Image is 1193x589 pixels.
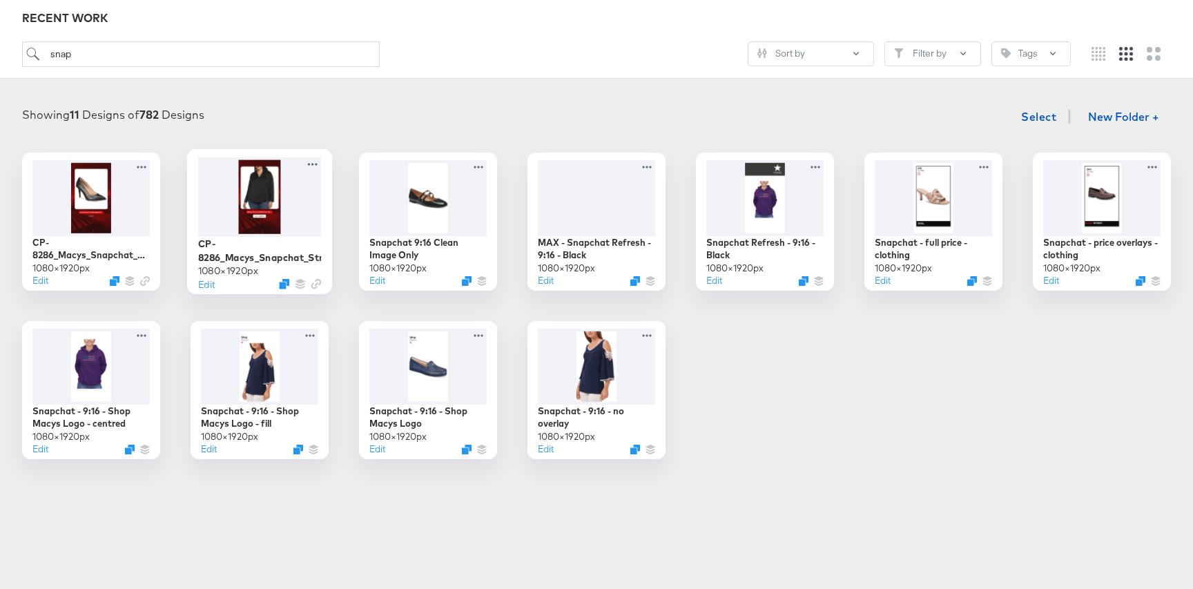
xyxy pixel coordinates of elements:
div: 1080 × 1920 px [198,264,258,277]
button: Edit [369,443,385,456]
button: Select [1016,103,1062,131]
div: Snapchat - 9:16 - Shop Macys Logo - fill1080×1920pxEditDuplicate [191,321,329,459]
div: Snapchat - 9:16 - Shop Macys Logo1080×1920pxEditDuplicate [359,321,497,459]
div: 1080 × 1920 px [875,262,932,275]
svg: Small grid [1092,47,1105,61]
strong: 11 [70,108,79,122]
div: 1080 × 1920 px [369,430,427,443]
div: 1080 × 1920 px [538,262,595,275]
div: 1080 × 1920 px [706,262,764,275]
button: Edit [875,274,891,287]
div: 1080 × 1920 px [32,262,90,275]
svg: Medium grid [1119,47,1133,61]
div: Snapchat - 9:16 - no overlay [538,405,655,430]
div: Showing Designs of Designs [22,107,204,123]
div: Snapchat - price overlays - clothing1080×1920pxEditDuplicate [1033,153,1171,291]
div: Snapchat 9:16 Clean Image Only1080×1920pxEditDuplicate [359,153,497,291]
div: 1080 × 1920 px [538,430,595,443]
svg: Duplicate [279,279,289,289]
svg: Duplicate [630,276,640,286]
button: Edit [1043,274,1059,287]
svg: Sliders [757,48,767,58]
svg: Duplicate [110,276,119,286]
div: 1080 × 1920 px [201,430,258,443]
svg: Filter [894,48,904,58]
div: Snapchat Refresh - 9:16 - Black1080×1920pxEditDuplicate [696,153,834,291]
div: CP-8286_Macys_Snapchat_Nat TEST DO NOT USE1080×1920pxEditDuplicate [22,153,160,291]
div: Snapchat - 9:16 - Shop Macys Logo [369,405,487,430]
div: Snapchat Refresh - 9:16 - Black [706,236,824,262]
button: Edit [32,443,48,456]
div: RECENT WORK [22,10,1171,26]
button: FilterFilter by [884,41,981,66]
div: CP-8286_Macys_Snapchat_Strikethrough1080×1920pxEditDuplicate [187,149,332,294]
button: Edit [706,274,722,287]
div: Snapchat - full price - clothing [875,236,992,262]
div: CP-8286_Macys_Snapchat_Strikethrough [198,237,322,264]
div: Snapchat - 9:16 - no overlay1080×1920pxEditDuplicate [527,321,666,459]
div: CP-8286_Macys_Snapchat_Nat TEST DO NOT USE [32,236,150,262]
svg: Duplicate [293,445,303,454]
button: Edit [32,274,48,287]
svg: Link [140,276,150,286]
div: 1080 × 1920 px [1043,262,1100,275]
div: MAX - Snapchat Refresh - 9:16 - Black1080×1920pxEditDuplicate [527,153,666,291]
span: Select [1021,107,1056,126]
button: Edit [538,443,554,456]
svg: Link [311,279,322,289]
div: Snapchat - 9:16 - Shop Macys Logo - fill [201,405,318,430]
button: SlidersSort by [748,41,874,66]
button: Edit [198,277,215,290]
svg: Duplicate [799,276,808,286]
svg: Duplicate [1136,276,1145,286]
div: 1080 × 1920 px [32,430,90,443]
button: TagTags [991,41,1071,66]
button: Edit [538,274,554,287]
div: Snapchat - price overlays - clothing [1043,236,1161,262]
div: 1080 × 1920 px [369,262,427,275]
div: Snapchat - full price - clothing1080×1920pxEditDuplicate [864,153,1002,291]
svg: Duplicate [462,276,472,286]
svg: Duplicate [462,445,472,454]
svg: Large grid [1147,47,1161,61]
svg: Tag [1001,48,1011,58]
div: Snapchat - 9:16 - Shop Macys Logo - centred1080×1920pxEditDuplicate [22,321,160,459]
strong: 782 [139,108,159,122]
svg: Duplicate [125,445,135,454]
button: New Folder + [1076,105,1171,131]
div: MAX - Snapchat Refresh - 9:16 - Black [538,236,655,262]
svg: Duplicate [967,276,977,286]
input: Search for a design [22,41,380,67]
button: Edit [201,443,217,456]
svg: Duplicate [630,445,640,454]
div: Snapchat 9:16 Clean Image Only [369,236,487,262]
button: Edit [369,274,385,287]
div: Snapchat - 9:16 - Shop Macys Logo - centred [32,405,150,430]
